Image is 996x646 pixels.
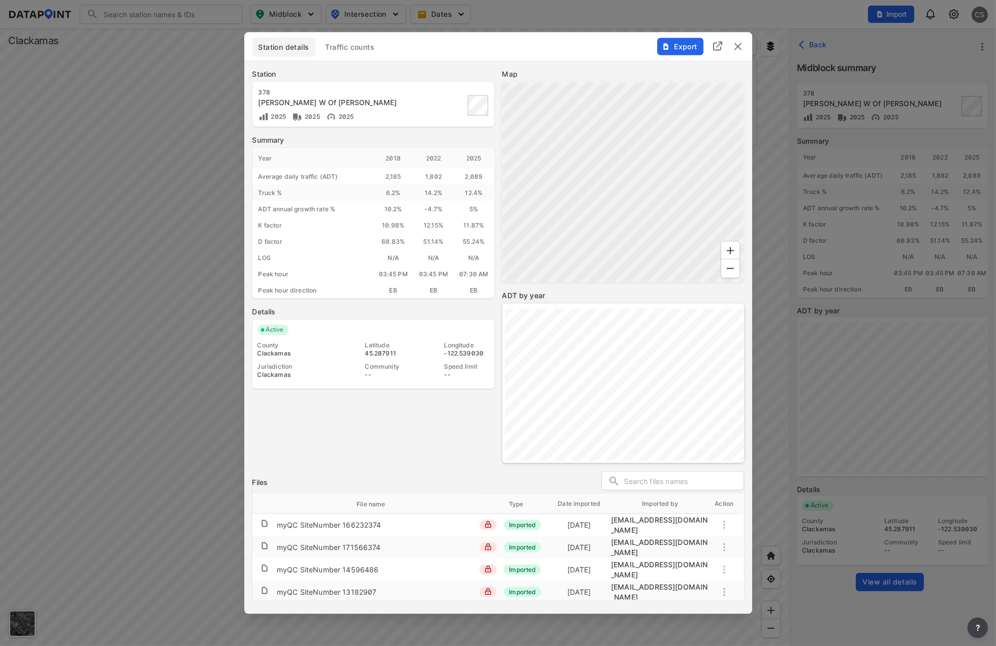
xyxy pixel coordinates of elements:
label: Details [252,307,494,317]
div: myQC SiteNumber 14596486 [277,565,379,575]
div: Jurisdiction [258,363,331,371]
div: Zoom In [721,241,740,261]
div: 14.2 % [413,185,454,201]
div: 11.87% [454,217,494,234]
div: 60.83% [373,234,413,250]
img: file.af1f9d02.svg [261,587,269,595]
div: migration@data-point.io [611,560,710,580]
label: Map [502,69,744,79]
div: 2025 [454,148,494,169]
span: Imported [504,587,541,597]
div: 03:45 PM [373,266,413,282]
div: Year [252,148,373,169]
div: basic tabs example [252,38,744,57]
th: Imported by [611,494,710,514]
span: 2025 [302,113,320,120]
img: File%20-%20Download.70cf71cd.svg [662,43,670,51]
div: myQC SiteNumber 166232374 [277,520,381,530]
div: Speed limit [444,363,489,371]
button: delete [732,41,744,53]
svg: Zoom In [724,245,736,257]
span: Traffic counts [326,42,375,52]
img: file.af1f9d02.svg [261,564,269,572]
span: Active [262,325,289,335]
span: Imported [504,542,541,553]
div: migration@data-point.io [611,537,710,558]
img: close.efbf2170.svg [732,41,744,53]
div: migration@data-point.io [611,515,710,535]
div: D factor [252,234,373,250]
div: 2,185 [373,169,413,185]
img: Vehicle speed [326,112,336,122]
td: [DATE] [547,560,611,579]
input: Search files names [624,474,744,489]
span: ? [974,622,982,634]
th: Action [710,494,739,514]
div: K factor [252,217,373,234]
div: Peak hour [252,266,373,282]
div: -- [365,371,410,379]
div: 5 % [454,201,494,217]
div: Clackamas [258,371,331,379]
td: [DATE] [547,538,611,557]
div: 07:30 AM [454,266,494,282]
div: N/A [454,250,494,266]
td: [DATE] [547,515,611,535]
div: Peak hour direction [252,282,373,299]
div: N/A [413,250,454,266]
img: full_screen.b7bf9a36.svg [712,40,724,52]
div: migration@data-point.io [611,582,710,602]
img: lock_close.8fab59a9.svg [485,588,492,595]
img: lock_close.8fab59a9.svg [485,521,492,528]
div: myQC SiteNumber 171566374 [277,542,381,553]
span: 2025 [336,113,354,120]
span: Export [663,42,697,52]
img: lock_close.8fab59a9.svg [485,566,492,573]
div: 12.4 % [454,185,494,201]
img: file.af1f9d02.svg [261,542,269,550]
div: myQC SiteNumber 13182907 [277,587,377,597]
div: Truck % [252,185,373,201]
th: Date imported [547,494,611,514]
div: Longitude [444,341,489,349]
div: ADT annual growth rate % [252,201,373,217]
div: Latitude [365,341,410,349]
h3: Files [252,477,268,488]
div: 45.287911 [365,349,410,358]
div: Clackamas [258,349,331,358]
div: Average daily traffic (ADT) [252,169,373,185]
div: EB [373,282,413,299]
div: 2018 [373,148,413,169]
img: Vehicle class [292,112,302,122]
div: 51.14% [413,234,454,250]
span: Type [509,500,537,509]
span: Imported [504,565,541,575]
label: Summary [252,135,494,145]
div: Community [365,363,410,371]
span: 2025 [269,113,286,120]
div: 1,802 [413,169,454,185]
div: LOS [252,250,373,266]
div: Leland Rd W Of Kamrath [259,98,414,108]
img: lock_close.8fab59a9.svg [485,543,492,551]
div: 2,089 [454,169,494,185]
div: 378 [259,88,414,96]
div: 10.98% [373,217,413,234]
div: -- [444,371,489,379]
div: 6.2 % [373,185,413,201]
div: 10.2 % [373,201,413,217]
div: 2022 [413,148,454,169]
button: more [968,618,988,638]
div: -4.7 % [413,201,454,217]
div: -122.539030 [444,349,489,358]
div: Zoom Out [721,259,740,278]
div: 03:45 PM [413,266,454,282]
div: 55.24% [454,234,494,250]
div: EB [454,282,494,299]
img: Volume count [259,112,269,122]
div: County [258,341,331,349]
label: ADT by year [502,290,744,301]
span: File name [357,500,398,509]
img: file.af1f9d02.svg [261,520,269,528]
span: Imported [504,520,541,530]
